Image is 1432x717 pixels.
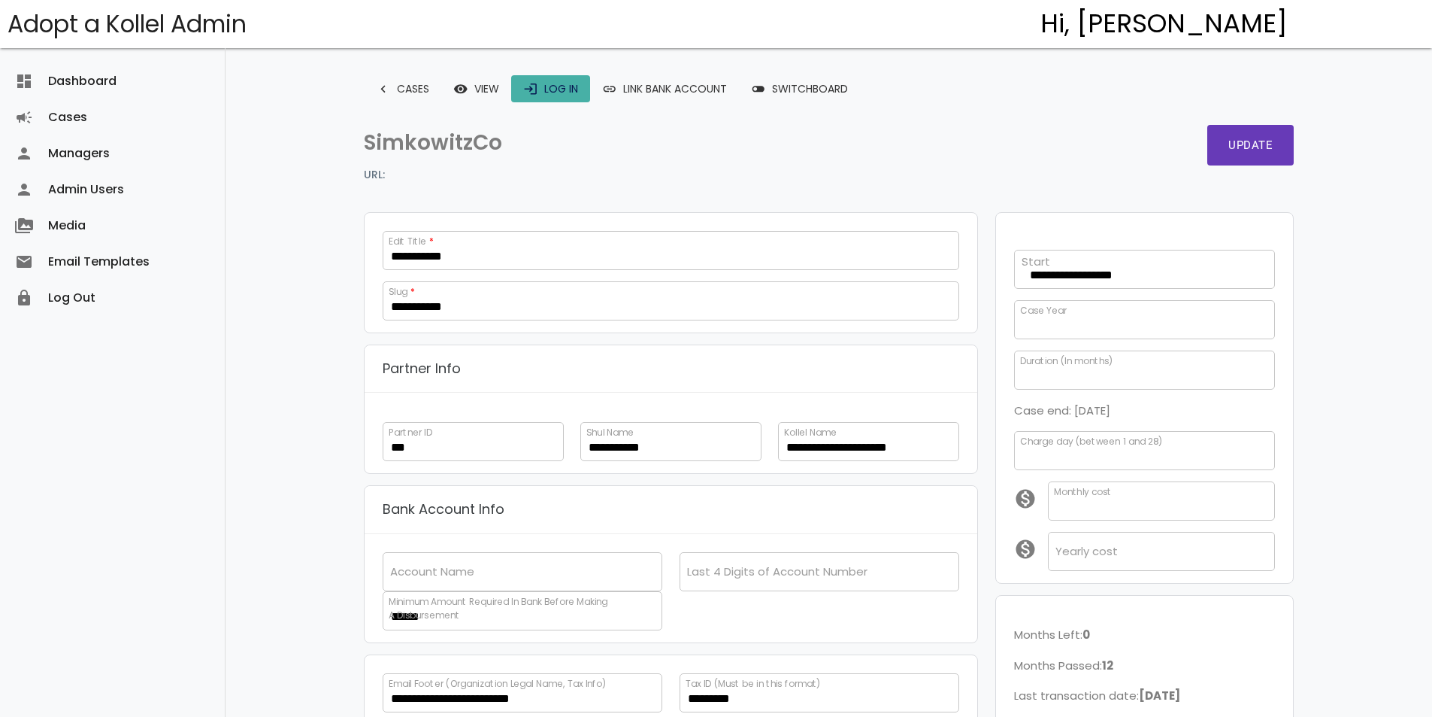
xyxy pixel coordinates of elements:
[376,75,391,102] i: keyboard_arrow_left
[1207,125,1294,166] button: Update
[15,135,33,172] i: person
[15,172,33,208] i: person
[1014,625,1276,645] p: Months Left:
[15,280,33,316] i: lock
[364,166,385,184] strong: URL:
[1014,538,1048,561] i: monetization_on
[441,75,511,102] a: remove_red_eyeView
[1040,10,1288,38] h4: Hi, [PERSON_NAME]
[15,63,33,99] i: dashboard
[590,75,739,102] a: Link Bank Account
[1102,658,1113,673] b: 12
[15,244,33,280] i: email
[383,498,504,521] p: Bank Account Info
[602,75,617,102] span: link
[1014,656,1276,676] p: Months Passed:
[523,75,538,102] i: login
[1082,627,1090,643] b: 0
[1014,686,1276,706] p: Last transaction date:
[453,75,468,102] i: remove_red_eye
[364,125,821,161] p: SimkowitzCo
[739,75,860,102] a: toggle_offSwitchboard
[1139,688,1180,703] b: [DATE]
[511,75,590,102] a: loginLog In
[15,208,33,244] i: perm_media
[751,75,766,102] span: toggle_off
[15,99,33,135] i: campaign
[1014,401,1276,421] p: Case end: [DATE]
[364,75,441,102] a: keyboard_arrow_leftCases
[383,357,461,381] p: Partner Info
[1014,488,1048,510] i: monetization_on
